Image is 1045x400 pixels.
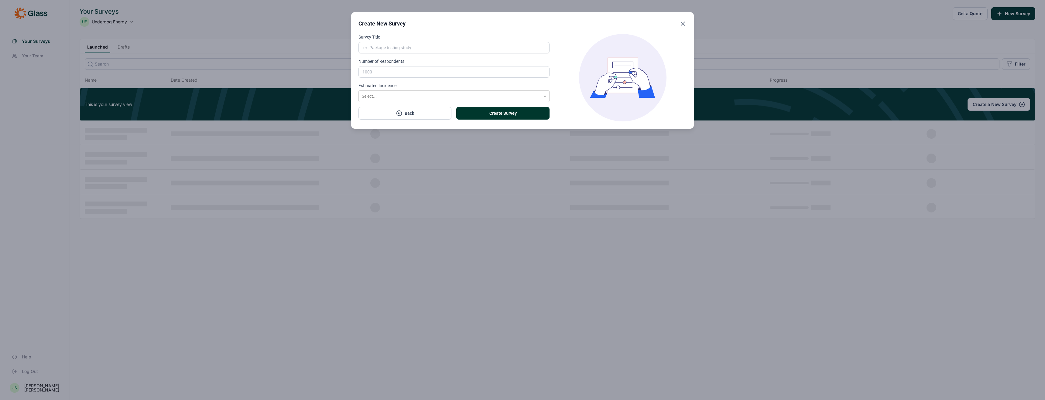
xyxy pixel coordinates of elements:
button: Close [679,19,687,28]
label: Survey Title [358,34,550,40]
label: Estimated Incidence [358,83,550,89]
label: Number of Respondents [358,58,550,64]
button: Create Survey [456,107,549,120]
h2: Create New Survey [358,19,406,28]
input: ex: Package testing study [358,42,550,53]
input: 1000 [358,66,550,78]
button: Back [358,107,451,120]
